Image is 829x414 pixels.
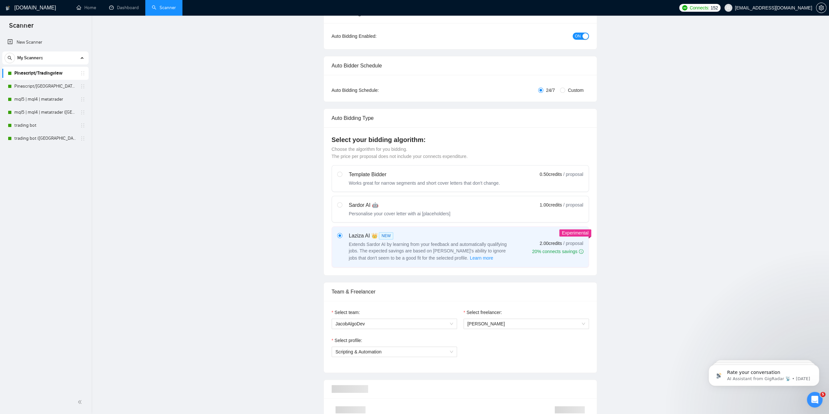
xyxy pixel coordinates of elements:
span: Choose the algorithm for you bidding. The price per proposal does not include your connects expen... [332,147,468,159]
div: Laziza AI [349,232,512,240]
div: Auto Bidder Schedule [332,56,589,75]
span: holder [80,110,85,115]
span: / proposal [563,202,583,208]
button: setting [816,3,826,13]
span: holder [80,136,85,141]
div: Template Bidder [349,171,500,178]
span: [PERSON_NAME] [467,321,505,326]
span: 5 [820,392,825,397]
div: Personalise your cover letter with ai [placeholders] [349,210,450,217]
span: JacobAlgoDev [336,319,453,329]
span: ON [575,33,581,40]
span: 0.50 credits [540,171,562,178]
a: Pinescript/[GEOGRAPHIC_DATA] ([GEOGRAPHIC_DATA]) [14,80,76,93]
span: setting [816,5,826,10]
span: 👑 [371,232,378,240]
div: Team & Freelancer [332,282,589,301]
span: / proposal [563,240,583,247]
label: Select freelancer: [464,309,502,316]
span: Experimental [562,230,589,236]
div: Auto Bidding Schedule: [332,87,417,94]
a: setting [816,5,826,10]
span: info-circle [579,249,583,254]
span: 24/7 [543,87,557,94]
a: homeHome [77,5,96,10]
span: 1.00 credits [540,201,562,208]
div: Auto Bidding Type [332,109,589,127]
a: mql5 | mql4 | metatrader [14,93,76,106]
img: logo [6,3,10,13]
iframe: Intercom live chat [807,392,822,407]
a: dashboardDashboard [109,5,139,10]
a: New Scanner [7,36,83,49]
span: holder [80,84,85,89]
span: / proposal [563,171,583,178]
span: 2.00 credits [540,240,562,247]
li: New Scanner [2,36,89,49]
span: search [5,56,15,60]
h4: Select your bidding algorithm: [332,135,589,144]
span: Scripting & Automation [336,349,382,354]
a: searchScanner [152,5,176,10]
span: Learn more [470,254,493,262]
iframe: Intercom notifications message [699,351,829,396]
a: trading bot ([GEOGRAPHIC_DATA]) [14,132,76,145]
div: Auto Bidding Enabled: [332,33,417,40]
span: Connects: [690,4,709,11]
div: Works great for narrow segments and short cover letters that don't change. [349,180,500,186]
button: search [5,53,15,63]
span: Extends Sardor AI by learning from your feedback and automatically qualifying jobs. The expected ... [349,242,507,261]
span: user [726,6,731,10]
a: trading bot [14,119,76,132]
li: My Scanners [2,51,89,145]
span: double-left [78,399,84,405]
img: upwork-logo.png [682,5,687,10]
span: Custom [565,87,586,94]
span: NEW [379,232,393,239]
a: mql5 | mql4 | metatrader ([GEOGRAPHIC_DATA]) [14,106,76,119]
label: Select team: [332,309,360,316]
a: Pinescript/Tradingview [14,67,76,80]
span: Select profile: [335,337,362,344]
div: 20% connects savings [532,248,583,255]
div: Sardor AI 🤖 [349,201,450,209]
button: Laziza AI NEWExtends Sardor AI by learning from your feedback and automatically qualifying jobs. ... [469,254,493,262]
span: holder [80,123,85,128]
span: 152 [710,4,718,11]
span: holder [80,97,85,102]
span: Scanner [4,21,39,35]
span: holder [80,71,85,76]
span: My Scanners [17,51,43,64]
